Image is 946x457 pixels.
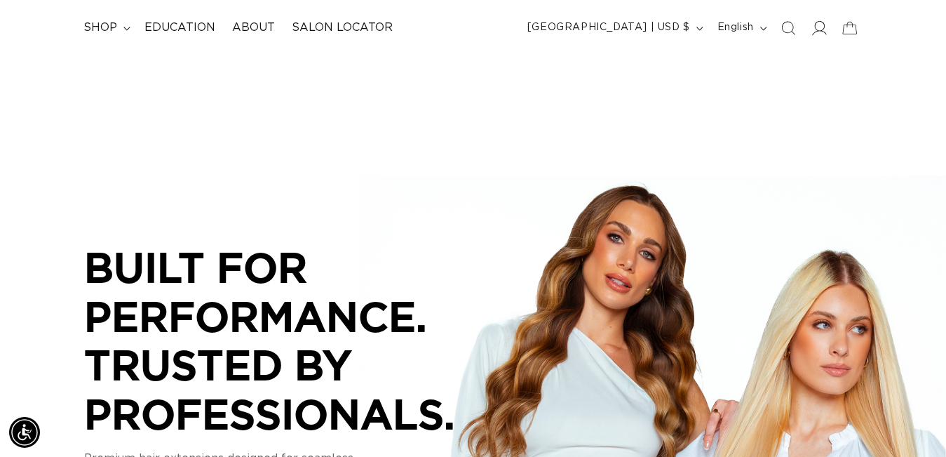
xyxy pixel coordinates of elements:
[717,20,754,35] span: English
[232,20,275,35] span: About
[527,20,690,35] span: [GEOGRAPHIC_DATA] | USD $
[75,12,136,44] summary: shop
[292,20,393,35] span: Salon Locator
[9,417,40,448] div: Accessibility Menu
[83,20,117,35] span: shop
[84,243,505,438] p: BUILT FOR PERFORMANCE. TRUSTED BY PROFESSIONALS.
[136,12,224,44] a: Education
[709,15,773,41] button: English
[144,20,215,35] span: Education
[224,12,283,44] a: About
[773,13,804,44] summary: Search
[519,15,709,41] button: [GEOGRAPHIC_DATA] | USD $
[283,12,401,44] a: Salon Locator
